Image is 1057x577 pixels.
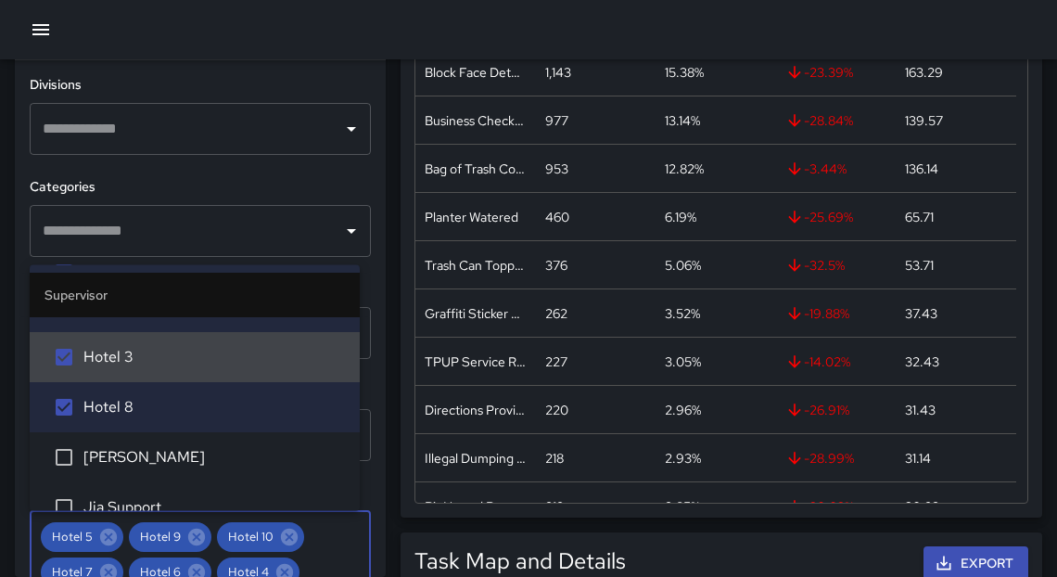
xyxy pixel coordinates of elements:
[425,63,527,82] div: Block Face Detailed
[545,208,569,226] div: 460
[665,208,696,226] div: 6.19%
[665,401,701,419] div: 2.96%
[545,111,568,130] div: 977
[425,353,527,371] div: TPUP Service Requested
[665,353,701,371] div: 3.05%
[665,256,701,275] div: 5.06%
[785,449,854,468] span: -28.99 %
[665,160,704,178] div: 12.82%
[83,396,345,418] span: Hotel 8
[425,208,518,226] div: Planter Watered
[785,497,854,516] span: -30.03 %
[545,497,564,516] div: 212
[83,346,345,368] span: Hotel 3
[905,160,938,178] div: 136.14
[83,246,345,268] span: Hotel 1
[41,522,123,552] div: Hotel 5
[665,111,700,130] div: 13.14%
[785,160,847,178] span: -3.44 %
[785,111,853,130] span: -28.84 %
[785,63,853,82] span: -23.39 %
[545,449,564,468] div: 218
[785,304,849,323] span: -19.88 %
[41,526,104,547] span: Hotel 5
[905,63,943,82] div: 163.29
[905,111,943,130] div: 139.57
[785,256,845,275] span: -32.5 %
[545,353,567,371] div: 227
[665,449,701,468] div: 2.93%
[425,256,527,275] div: Trash Can Topped Off Wiped Down
[905,449,931,468] div: 31.14
[785,401,849,419] span: -26.91 %
[30,273,360,317] li: Supervisor
[545,256,567,275] div: 376
[30,177,371,198] h6: Categories
[129,526,192,547] span: Hotel 9
[785,208,853,226] span: -25.69 %
[425,111,527,130] div: Business Check In Conducted
[425,160,527,178] div: Bag of Trash Collected
[905,208,934,226] div: 65.71
[665,304,700,323] div: 3.52%
[129,522,211,552] div: Hotel 9
[83,296,345,318] span: Hotel 11
[545,63,571,82] div: 1,143
[665,63,704,82] div: 15.38%
[905,353,939,371] div: 32.43
[665,497,700,516] div: 2.85%
[30,75,371,96] h6: Divisions
[425,304,527,323] div: Graffiti Sticker Abated Small
[905,304,937,323] div: 37.43
[905,401,936,419] div: 31.43
[545,160,568,178] div: 953
[785,353,850,371] span: -14.02 %
[545,304,567,323] div: 262
[338,218,364,244] button: Open
[217,522,304,552] div: Hotel 10
[83,496,345,519] span: Jia Support
[905,256,934,275] div: 53.71
[905,497,940,516] div: 30.29
[425,401,527,419] div: Directions Provided
[83,446,345,468] span: [PERSON_NAME]
[217,526,285,547] span: Hotel 10
[425,497,527,516] div: BioHazard Removed
[338,116,364,142] button: Open
[414,546,626,576] h5: Task Map and Details
[545,401,568,419] div: 220
[425,449,527,468] div: Illegal Dumping Removed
